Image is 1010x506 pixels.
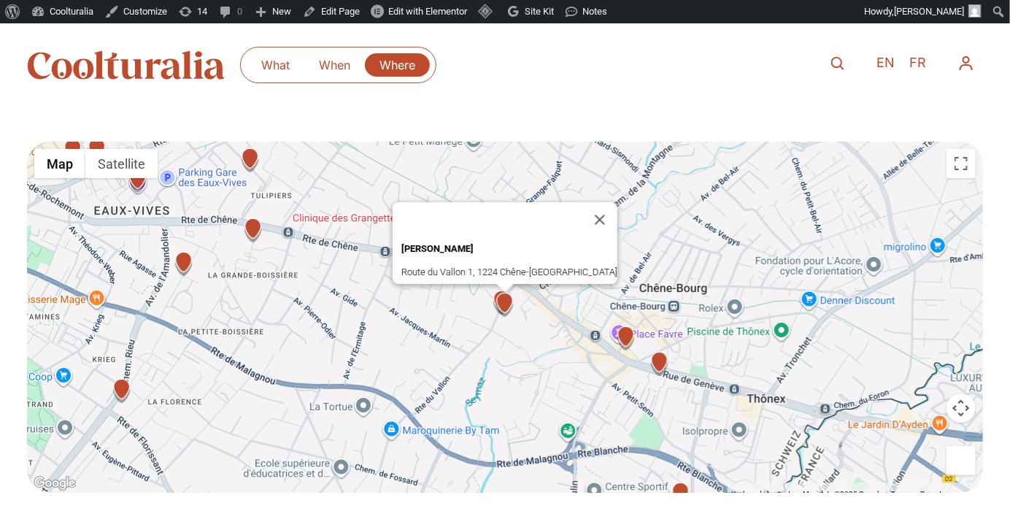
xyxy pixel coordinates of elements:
button: Toggle fullscreen view [947,149,976,178]
div: Salle communale de Chêne-BougeriesRoute du Vallon 1, 1224 Chêne-Bougeries [489,290,514,315]
div: ThéâtriculRue de Genève 64, 1225 Chêne-Bourg [647,351,672,377]
nav: Menu [949,47,983,80]
button: Show satellite imagery [85,149,158,178]
span: Map data ©2025 Google [803,490,882,498]
button: Keyboard shortcuts [731,483,794,506]
a: Where [365,53,430,77]
div: Point FavreAv. François-Adolphe-Grison 6, 1225 Chêne-Bourg [613,326,639,351]
img: Google [31,474,79,493]
a: FR [903,53,934,74]
a: Open this area in Google Maps (opens a new window) [31,474,79,493]
div: Route du Vallon 1, 1224 Chêne-[GEOGRAPHIC_DATA] [401,237,617,284]
a: What [247,53,304,77]
button: Drag Pegman onto the map to open Street View [947,446,976,475]
button: Close [582,202,617,237]
button: Map camera controls [947,394,976,423]
a: Terms (opens in new tab) [891,490,911,498]
nav: Menu [247,53,430,77]
a: EN [870,53,903,74]
span: Edit with Elementor [388,6,467,17]
div: Théâtre Am Stram GramRoute de Frontenex 56, 1207 Genève [72,153,98,179]
a: When [304,53,365,77]
span: Site Kit [525,6,554,17]
a: Report a map error [920,490,979,498]
div: Ecolint Centre des ArtsRue Marie-Thérèse Maurette 7, 1208 Geneva [240,218,266,243]
div: Salle Jean-Jacques GautierRoute du Vallon 1, 1224 Chêne-Bougeries [492,292,517,318]
span: FR [910,55,927,71]
div: Maison des FondationsChemin Rieu 17, 1208 Geneva [109,378,134,404]
div: Promenade Charles-MartinPromenade Charles-Martin, 1208 Geneva [171,251,196,277]
div: CatalyseAvenue Rosemont 14, 1208 Genève [237,147,263,173]
button: Menu Toggle [949,47,983,80]
button: Show street map [34,149,85,178]
strong: [PERSON_NAME] [401,243,474,254]
span: EN [877,55,895,71]
div: La Comédie de GenèveEsplanade Alice-Bailly 1, 1207 Genève [125,168,150,193]
span: [PERSON_NAME] [894,6,964,17]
